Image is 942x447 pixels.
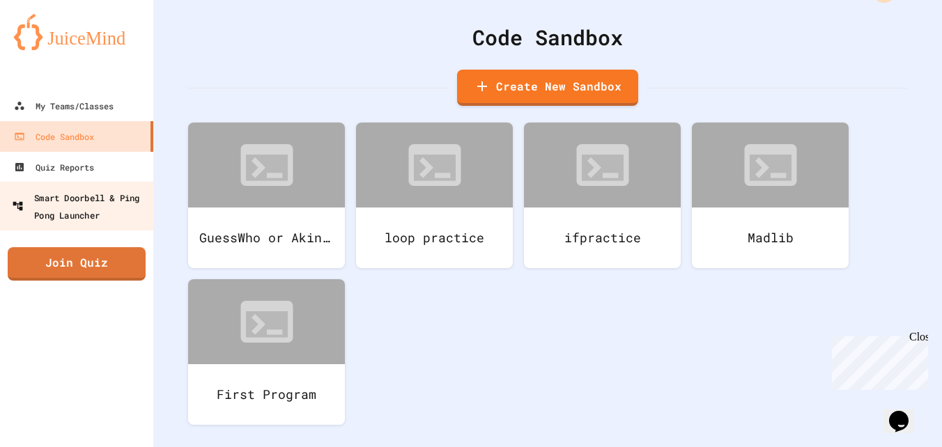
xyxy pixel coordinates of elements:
div: My Teams/Classes [14,97,114,114]
a: First Program [188,279,345,425]
div: Code Sandbox [14,128,94,145]
div: Madlib [692,207,849,268]
div: Code Sandbox [188,22,907,53]
a: Create New Sandbox [457,70,638,106]
div: GuessWho or Akinator [188,207,345,268]
div: Chat with us now!Close [6,6,96,88]
iframe: chat widget [826,331,928,390]
div: loop practice [356,207,513,268]
a: Join Quiz [8,247,146,281]
div: Smart Doorbell & Ping Pong Launcher [12,189,150,223]
iframe: chat widget [883,391,928,433]
div: Quiz Reports [14,159,94,175]
a: loop practice [356,123,513,268]
a: Madlib [692,123,849,268]
div: First Program [188,364,345,425]
div: ifpractice [524,207,681,268]
a: ifpractice [524,123,681,268]
img: logo-orange.svg [14,14,139,50]
a: GuessWho or Akinator [188,123,345,268]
